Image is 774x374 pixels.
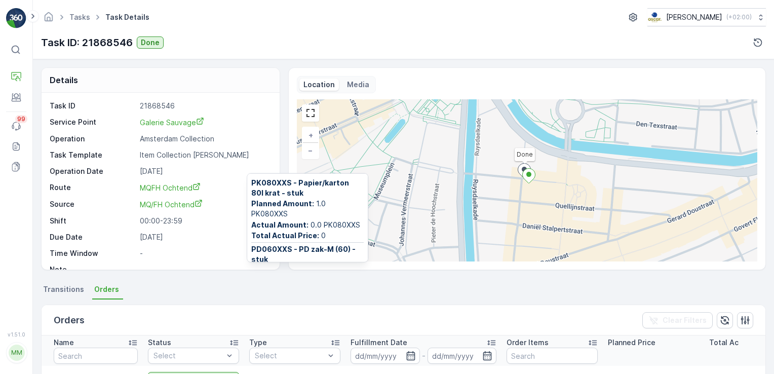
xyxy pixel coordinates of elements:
[308,131,313,139] span: +
[50,216,136,226] p: Shift
[140,199,269,210] a: MQ/FH Ochtend
[663,315,707,325] p: Clear Filters
[50,134,136,144] p: Operation
[608,338,655,348] p: Planned Price
[140,265,269,275] p: -
[69,13,90,21] a: Tasks
[351,338,407,348] p: Fulfillment Date
[43,15,54,24] a: Homepage
[148,338,171,348] p: Status
[642,312,713,328] button: Clear Filters
[9,345,25,361] div: MM
[726,13,752,21] p: ( +02:00 )
[251,199,314,208] b: Planned Amount :
[140,182,269,193] a: MQFH Ochtend
[50,182,136,193] p: Route
[6,8,26,28] img: logo
[41,35,133,50] p: Task ID: 21868546
[103,12,151,22] span: Task Details
[50,117,136,128] p: Service Point
[141,38,160,48] p: Done
[140,166,269,176] p: [DATE]
[428,348,497,364] input: dd/mm/yyyy
[249,338,267,348] p: Type
[251,220,308,229] b: Actual Amount :
[422,350,425,362] p: -
[303,143,318,158] a: Zoom Out
[647,12,662,23] img: basis-logo_rgb2x.png
[308,146,313,155] span: −
[347,80,369,90] p: Media
[255,351,325,361] p: Select
[351,348,420,364] input: dd/mm/yyyy
[303,128,318,143] a: Zoom In
[507,338,549,348] p: Order Items
[50,74,78,86] p: Details
[140,101,269,111] p: 21868546
[50,248,136,258] p: Time Window
[140,118,204,127] span: Galerie Sauvage
[140,248,269,258] p: -
[140,183,201,192] span: MQFH Ochtend
[6,331,26,338] span: v 1.51.0
[137,36,164,49] button: Done
[54,348,138,364] input: Search
[94,284,119,294] span: Orders
[140,150,269,160] p: Item Collection [PERSON_NAME]
[140,200,203,209] span: MQ/FH Ochtend
[153,351,223,361] p: Select
[251,230,364,240] span: 0
[251,219,364,230] span: 0.0 PK080XXS
[140,232,269,242] p: [DATE]
[303,80,335,90] p: Location
[43,284,84,294] span: Transitions
[50,265,136,275] p: Note
[140,117,269,128] a: Galerie Sauvage
[6,340,26,366] button: MM
[54,338,74,348] p: Name
[140,216,269,226] p: 00:00-23:59
[251,199,364,219] span: 1.0 PK080XXS
[50,101,136,111] p: Task ID
[647,8,766,26] button: [PERSON_NAME](+02:00)
[251,178,364,198] span: PK080XXS - Papier/karton 80l krat - stuk
[140,134,269,144] p: Amsterdam Collection
[54,313,85,327] p: Orders
[50,166,136,176] p: Operation Date
[50,232,136,242] p: Due Date
[17,115,25,123] p: 99
[6,116,26,136] a: 99
[251,244,364,265] span: PD060XXS - PD zak-M (60) - stuk
[666,12,722,22] p: [PERSON_NAME]
[50,150,136,160] p: Task Template
[50,199,136,210] p: Source
[303,105,318,121] a: View Fullscreen
[507,348,598,364] input: Search
[251,231,319,239] b: Total Actual Price :
[709,338,772,348] p: Total Actual Price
